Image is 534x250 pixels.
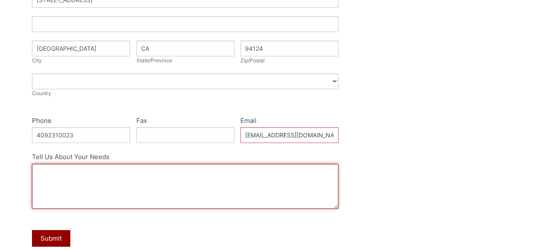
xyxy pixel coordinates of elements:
div: State/Province [136,56,234,65]
div: Country [32,89,338,98]
div: City [32,56,130,65]
button: Submit [32,230,70,247]
div: Zip/Postal [240,56,338,65]
label: Tell Us About Your Needs [32,151,338,164]
label: Email [240,115,338,128]
label: Phone [32,115,130,128]
label: Fax [136,115,234,128]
